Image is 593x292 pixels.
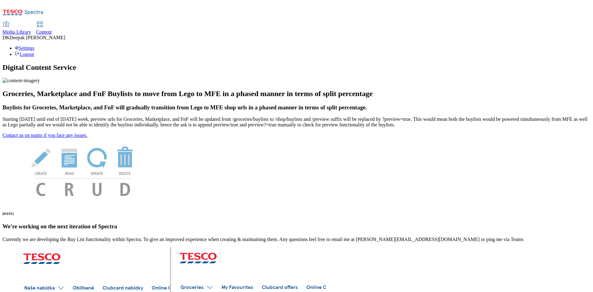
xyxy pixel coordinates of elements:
[2,29,31,35] span: Media Library
[15,45,35,51] a: Settings
[36,22,52,35] a: Content
[2,22,31,35] a: Media Library
[15,52,34,57] a: Logout
[10,35,65,40] span: Deepak [PERSON_NAME]
[36,29,52,35] span: Content
[2,104,591,111] h3: Buylists for Groceries, Marketplace, and FnF will gradually transition from Lego to MFE shop urls...
[2,116,591,128] p: Starting [DATE] until end of [DATE] week, preview urls for Groceries, Marketplace, and FnF will b...
[2,35,10,40] span: DK
[2,78,40,83] img: content-imagery
[2,237,591,242] p: Currently we are developing the Buy List functionality within Spectra. To give an improved experi...
[2,90,591,98] h2: Groceries, Marketplace and FnF Buylists to move from Lego to MFE in a phased manner in terms of s...
[2,63,591,72] h1: Digital Content Service
[2,138,163,203] img: News Image
[2,223,591,230] h3: We're working on the next iteration of Spectra
[2,133,87,138] a: Contact us on teams if you face any issues.
[2,212,591,215] h6: [DATE]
